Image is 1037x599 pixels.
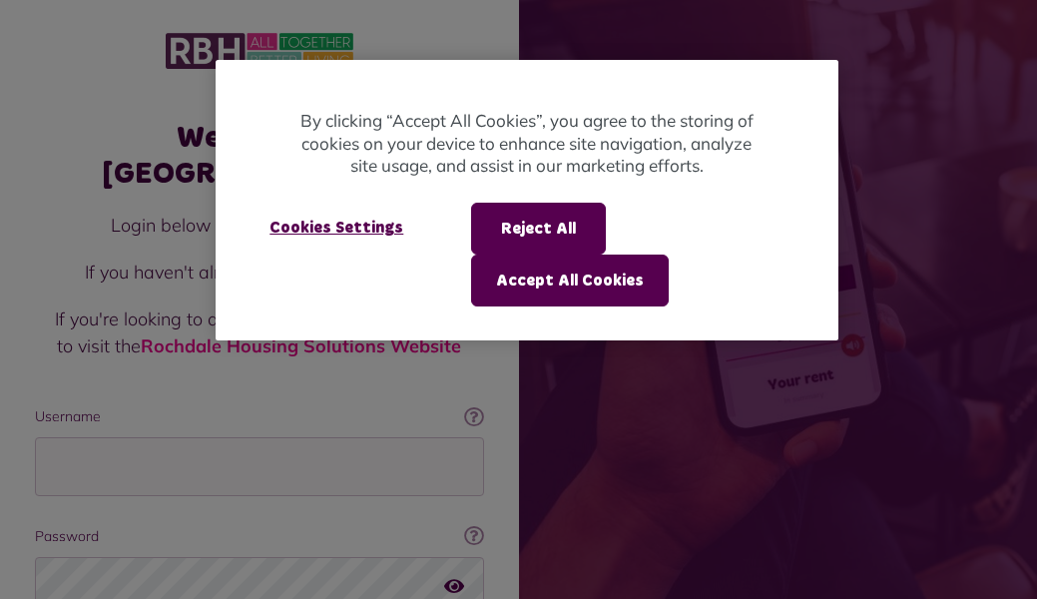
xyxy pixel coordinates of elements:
button: Cookies Settings [246,203,427,253]
p: By clicking “Accept All Cookies”, you agree to the storing of cookies on your device to enhance s... [295,110,758,178]
button: Accept All Cookies [471,255,669,306]
button: Reject All [471,203,606,255]
div: Privacy [216,60,837,340]
div: Cookie banner [216,60,837,340]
